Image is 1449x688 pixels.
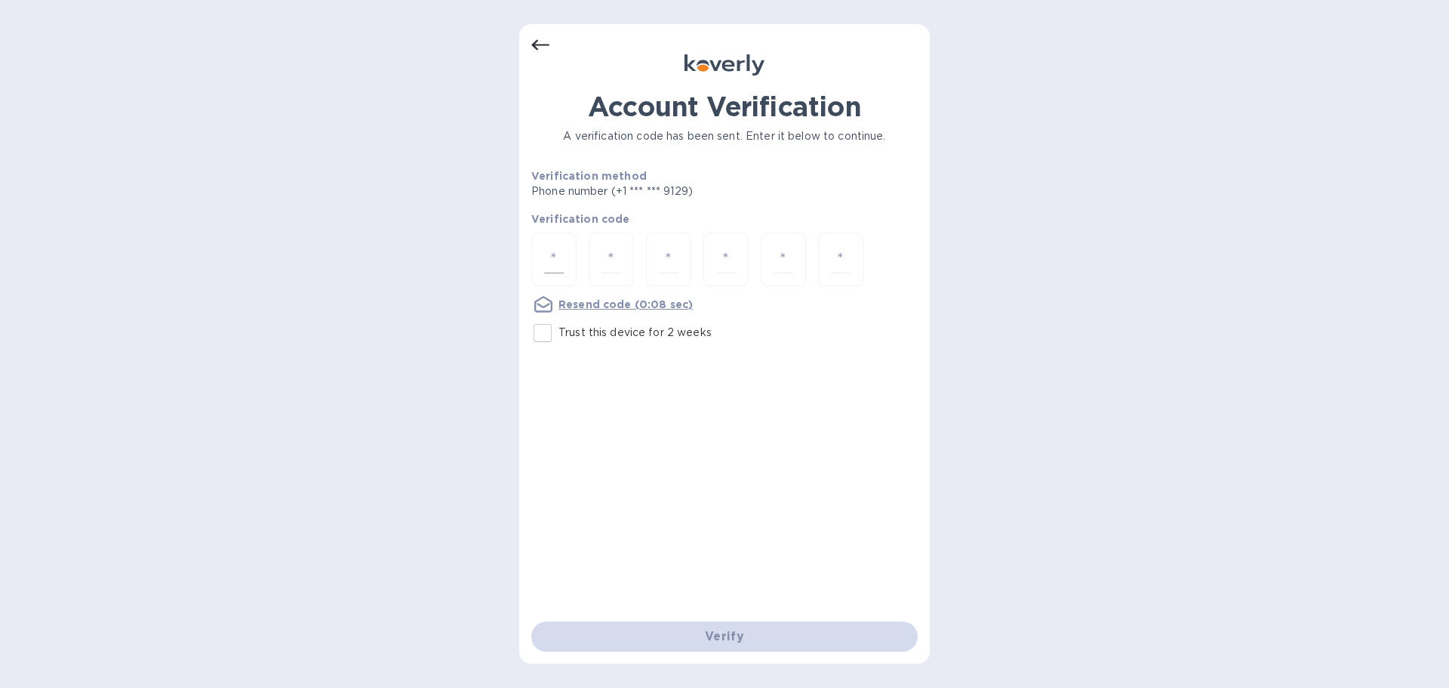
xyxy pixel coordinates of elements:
[531,128,918,144] p: A verification code has been sent. Enter it below to continue.
[558,325,712,341] p: Trust this device for 2 weeks
[531,170,647,182] b: Verification method
[531,91,918,122] h1: Account Verification
[531,184,808,199] p: Phone number (+1 *** *** 9129)
[558,298,693,310] u: Resend code (0:08 sec)
[531,211,918,227] p: Verification code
